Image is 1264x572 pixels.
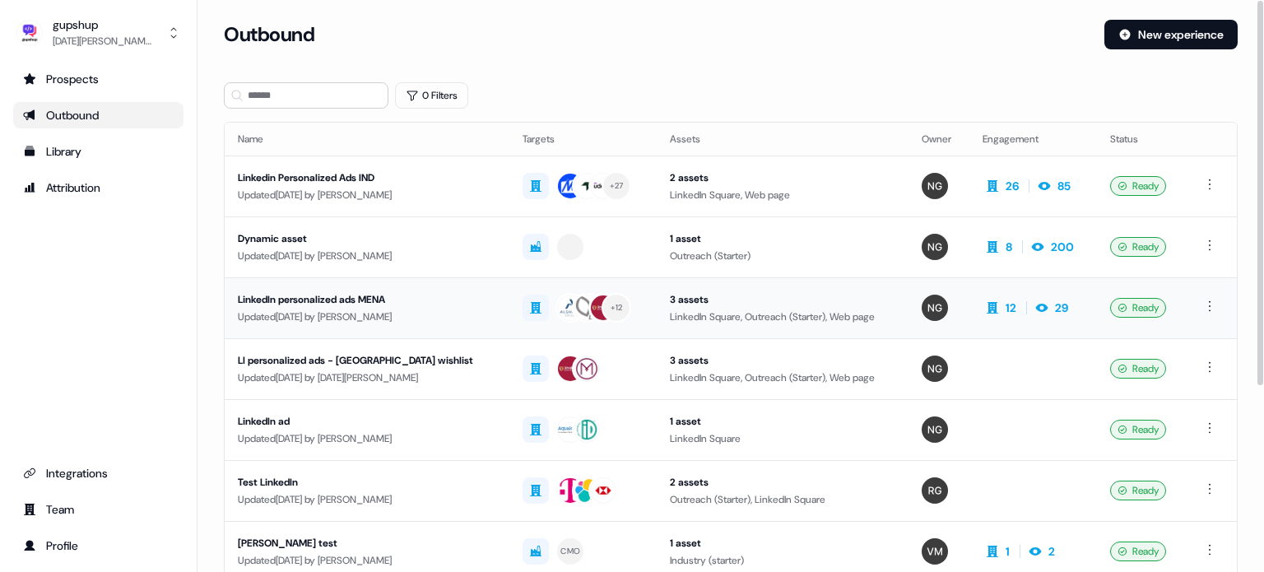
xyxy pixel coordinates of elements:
[922,173,948,199] img: Nikunj
[1110,420,1166,439] div: Ready
[13,66,184,92] a: Go to prospects
[922,295,948,321] img: Nikunj
[611,300,623,315] div: + 12
[238,291,496,308] div: LinkedIn personalized ads MENA
[13,13,184,53] button: gupshup[DATE][PERSON_NAME]
[225,123,509,156] th: Name
[670,370,895,386] div: LinkedIn Square, Outreach (Starter), Web page
[922,356,948,382] img: Nikunj
[238,248,496,264] div: Updated [DATE] by [PERSON_NAME]
[238,187,496,203] div: Updated [DATE] by [PERSON_NAME]
[1110,359,1166,379] div: Ready
[23,179,174,196] div: Attribution
[1057,178,1071,194] div: 85
[1110,176,1166,196] div: Ready
[238,413,496,430] div: LinkedIn ad
[13,102,184,128] a: Go to outbound experience
[13,460,184,486] a: Go to integrations
[13,138,184,165] a: Go to templates
[670,170,895,186] div: 2 assets
[1110,542,1166,561] div: Ready
[969,123,1098,156] th: Engagement
[395,82,468,109] button: 0 Filters
[1006,543,1010,560] div: 1
[23,143,174,160] div: Library
[1110,481,1166,500] div: Ready
[1006,178,1019,194] div: 26
[1051,239,1074,255] div: 200
[670,474,895,491] div: 2 assets
[23,501,174,518] div: Team
[238,370,496,386] div: Updated [DATE] by [DATE][PERSON_NAME]
[238,230,496,247] div: Dynamic asset
[908,123,969,156] th: Owner
[670,413,895,430] div: 1 asset
[238,535,496,551] div: [PERSON_NAME] test
[238,491,496,508] div: Updated [DATE] by [PERSON_NAME]
[670,430,895,447] div: LinkedIn Square
[238,552,496,569] div: Updated [DATE] by [PERSON_NAME]
[1110,237,1166,257] div: Ready
[53,33,151,49] div: [DATE][PERSON_NAME]
[224,22,314,47] h3: Outbound
[922,477,948,504] img: Rahul
[23,537,174,554] div: Profile
[13,532,184,559] a: Go to profile
[610,179,624,193] div: + 27
[670,309,895,325] div: LinkedIn Square, Outreach (Starter), Web page
[670,291,895,308] div: 3 assets
[238,309,496,325] div: Updated [DATE] by [PERSON_NAME]
[670,187,895,203] div: LinkedIn Square, Web page
[560,544,580,559] div: CMO
[1006,239,1012,255] div: 8
[1048,543,1055,560] div: 2
[13,174,184,201] a: Go to attribution
[23,465,174,481] div: Integrations
[670,552,895,569] div: Industry (starter)
[238,352,496,369] div: LI personalized ads - [GEOGRAPHIC_DATA] wishlist
[670,352,895,369] div: 3 assets
[670,535,895,551] div: 1 asset
[657,123,908,156] th: Assets
[922,538,948,565] img: Vishwas
[238,474,496,491] div: Test LinkedIn
[670,491,895,508] div: Outreach (Starter), LinkedIn Square
[1104,20,1238,49] button: New experience
[238,170,496,186] div: Linkedin Personalized Ads IND
[23,107,174,123] div: Outbound
[53,16,151,33] div: gupshup
[922,234,948,260] img: Nikunj
[1110,298,1166,318] div: Ready
[23,71,174,87] div: Prospects
[509,123,657,156] th: Targets
[1055,300,1068,316] div: 29
[922,416,948,443] img: Nikunj
[1006,300,1016,316] div: 12
[670,230,895,247] div: 1 asset
[13,496,184,523] a: Go to team
[670,248,895,264] div: Outreach (Starter)
[238,430,496,447] div: Updated [DATE] by [PERSON_NAME]
[1097,123,1187,156] th: Status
